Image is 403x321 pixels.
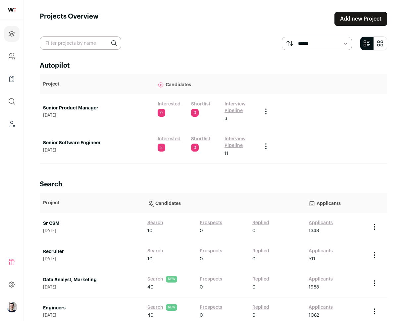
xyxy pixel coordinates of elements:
[200,284,203,290] span: 0
[191,144,199,152] span: 0
[309,284,319,290] span: 1988
[309,256,315,262] span: 511
[4,48,20,64] a: Company and ATS Settings
[200,227,203,234] span: 0
[43,248,141,255] a: Recruiter
[191,109,199,117] span: 0
[4,71,20,87] a: Company Lists
[40,12,99,26] h1: Projects Overview
[147,220,163,226] a: Search
[43,277,141,283] a: Data Analyst, Marketing
[43,105,151,111] a: Senior Product Manager
[40,61,387,70] h2: Autopilot
[309,248,333,254] a: Applicants
[200,312,203,319] span: 0
[309,312,319,319] span: 1082
[371,279,378,287] button: Project Actions
[158,101,180,107] a: Interested
[225,115,227,122] span: 3
[40,180,387,189] h2: Search
[252,312,256,319] span: 0
[147,248,163,254] a: Search
[334,12,387,26] a: Add new Project
[43,113,151,118] span: [DATE]
[7,302,17,312] button: Open dropdown
[40,36,121,50] input: Filter projects by name
[200,256,203,262] span: 0
[166,276,177,283] span: NEW
[200,304,222,311] a: Prospects
[158,136,180,142] a: Interested
[252,276,269,283] a: Replied
[43,200,141,206] p: Project
[43,220,141,227] a: Sr CSM
[252,227,256,234] span: 0
[262,142,270,150] button: Project Actions
[158,144,165,152] span: 2
[147,196,302,210] p: Candidates
[191,136,210,142] a: Shortlist
[225,150,228,157] span: 11
[200,220,222,226] a: Prospects
[191,101,210,107] a: Shortlist
[4,26,20,42] a: Projects
[309,276,333,283] a: Applicants
[43,228,141,233] span: [DATE]
[225,136,255,149] a: Interview Pipeline
[252,220,269,226] a: Replied
[43,256,141,262] span: [DATE]
[252,256,256,262] span: 0
[262,107,270,115] button: Project Actions
[309,227,319,234] span: 1348
[147,256,153,262] span: 10
[200,276,222,283] a: Prospects
[371,251,378,259] button: Project Actions
[371,307,378,315] button: Project Actions
[147,312,154,319] span: 40
[371,223,378,231] button: Project Actions
[147,227,153,234] span: 10
[147,276,163,283] a: Search
[43,81,151,88] p: Project
[43,305,141,311] a: Engineers
[4,116,20,132] a: Leads (Backoffice)
[158,109,165,117] span: 0
[309,304,333,311] a: Applicants
[200,248,222,254] a: Prospects
[158,78,255,91] p: Candidates
[8,8,16,12] img: wellfound-shorthand-0d5821cbd27db2630d0214b213865d53afaa358527fdda9d0ea32b1df1b89c2c.svg
[252,248,269,254] a: Replied
[166,304,177,311] span: NEW
[147,284,154,290] span: 40
[252,304,269,311] a: Replied
[7,302,17,312] img: 10051957-medium_jpg
[43,313,141,318] span: [DATE]
[252,284,256,290] span: 0
[225,101,255,114] a: Interview Pipeline
[147,304,163,311] a: Search
[43,285,141,290] span: [DATE]
[43,140,151,146] a: Senior Software Engineer
[309,196,364,210] p: Applicants
[309,220,333,226] a: Applicants
[43,148,151,153] span: [DATE]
